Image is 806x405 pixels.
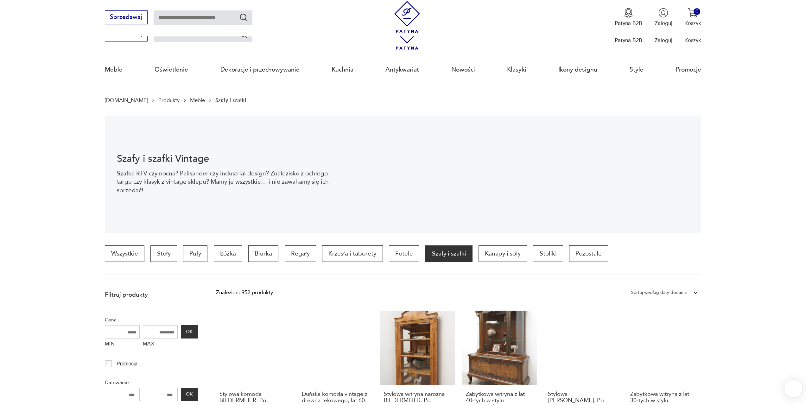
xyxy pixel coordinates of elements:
a: Klasyki [507,55,526,84]
p: Cena [105,316,198,324]
p: Zaloguj [655,20,672,27]
p: Patyna B2B [615,20,642,27]
a: Promocje [676,55,701,84]
button: OK [181,388,198,401]
a: Biurka [248,245,278,262]
a: Produkty [158,97,180,103]
a: Nowości [451,55,475,84]
iframe: Smartsupp widget button [784,380,802,397]
a: Stoliki [533,245,563,262]
div: Znaleziono 952 produkty [216,288,273,297]
p: Koszyk [684,37,701,44]
button: 0Koszyk [684,8,701,27]
a: Dekoracje i przechowywanie [220,55,300,84]
button: Zaloguj [655,8,672,27]
a: Kanapy i sofy [479,245,527,262]
p: Szafy i szafki [215,97,246,103]
a: Sprzedawaj [105,32,148,37]
h3: Duńska komoda vintage z drewna tekowego, lat 60. [302,391,370,404]
a: Fotele [389,245,419,262]
a: Krzesła i taborety [322,245,383,262]
h1: Szafy i szafki Vintage [117,154,331,163]
label: MAX [143,339,178,351]
a: Ikona medaluPatyna B2B [615,8,642,27]
a: Meble [190,97,205,103]
a: Łóżka [214,245,242,262]
button: Patyna B2B [615,8,642,27]
p: Zaloguj [655,37,672,44]
img: Ikonka użytkownika [658,8,668,18]
a: Sprzedawaj [105,15,148,20]
img: Ikona koszyka [688,8,698,18]
a: Pufy [183,245,207,262]
a: Meble [105,55,123,84]
a: Kuchnia [332,55,353,84]
p: Datowanie [105,378,198,387]
button: Szukaj [239,30,248,39]
a: Regały [285,245,316,262]
button: OK [181,325,198,339]
img: Patyna - sklep z meblami i dekoracjami vintage [391,1,423,33]
img: Ikona medalu [624,8,633,18]
div: Sortuj według daty dodania [631,288,687,297]
button: Szukaj [239,13,248,22]
a: Style [630,55,644,84]
a: Antykwariat [385,55,419,84]
p: Koszyk [684,20,701,27]
a: Szafy i szafki [425,245,472,262]
div: 0 [694,8,700,15]
a: Ikony designu [558,55,597,84]
p: Patyna B2B [615,37,642,44]
p: Szafka RTV czy nocna? Palisander czy industrial design? Znalezisko z pchlego targu czy klasyk z v... [117,169,331,194]
a: Stoły [150,245,177,262]
label: MIN [105,339,140,351]
p: Promocja [117,360,137,368]
p: Filtruj produkty [105,291,198,299]
a: Wszystkie [105,245,144,262]
button: Sprzedawaj [105,10,148,24]
a: Oświetlenie [155,55,188,84]
a: Pozostałe [569,245,608,262]
a: [DOMAIN_NAME] [105,97,148,103]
